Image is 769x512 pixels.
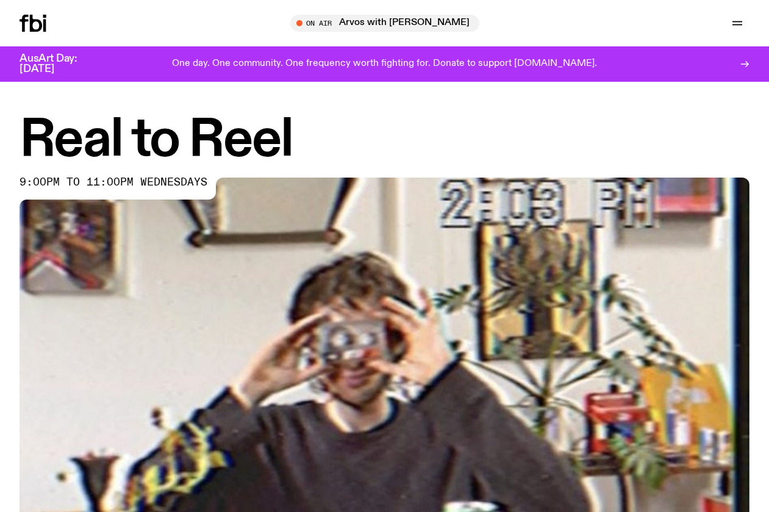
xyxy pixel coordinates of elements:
p: One day. One community. One frequency worth fighting for. Donate to support [DOMAIN_NAME]. [172,59,597,70]
h3: AusArt Day: [DATE] [20,54,98,74]
button: On AirArvos with [PERSON_NAME] [290,15,479,32]
h1: Real to Reel [20,116,749,165]
span: 9:00pm to 11:00pm wednesdays [20,178,207,187]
